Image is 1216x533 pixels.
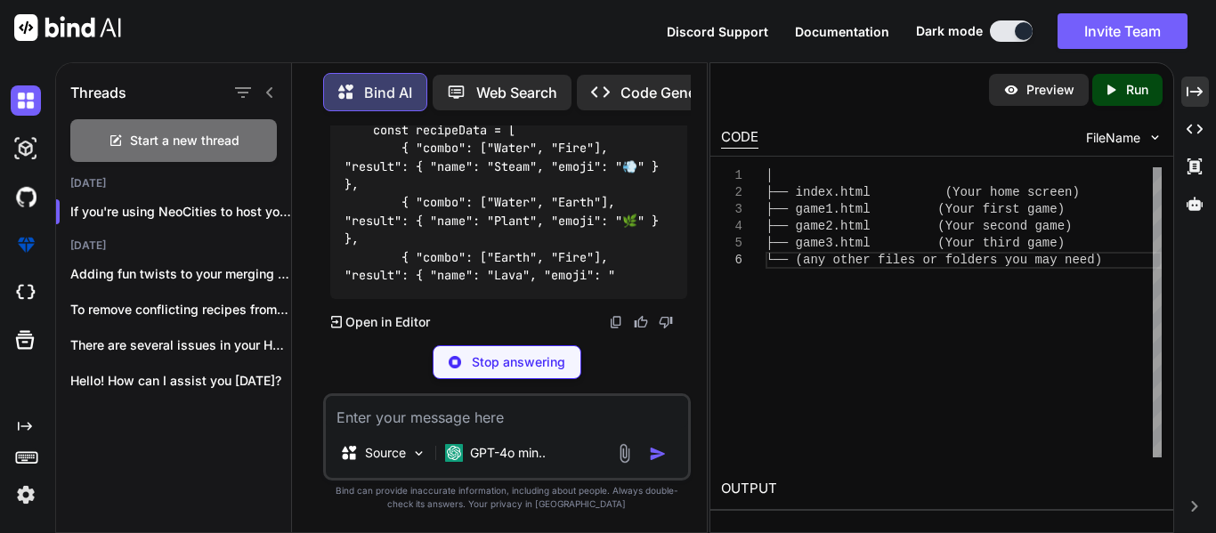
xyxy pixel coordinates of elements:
button: Documentation [795,22,889,41]
img: preview [1003,82,1019,98]
p: Run [1126,81,1148,99]
span: Dark mode [916,22,983,40]
span: FileName [1086,129,1140,147]
p: Hello! How can I assist you [DATE]? [70,372,291,390]
span: │ [766,168,773,182]
img: Bind AI [14,14,121,41]
div: 2 [721,184,742,201]
h2: OUTPUT [710,468,1173,510]
p: There are several issues in your HTML... [70,336,291,354]
img: darkAi-studio [11,133,41,164]
p: If you're using NeoCities to host your H... [70,203,291,221]
div: 3 [721,201,742,218]
p: Web Search [476,82,557,103]
h2: [DATE] [56,176,291,190]
img: Pick Models [411,446,426,461]
p: Bind AI [364,82,412,103]
span: └── (any other files or folders you may need) [766,253,1102,267]
img: premium [11,230,41,260]
img: GPT-4o mini [445,444,463,462]
h1: Threads [70,82,126,103]
p: Code Generator [620,82,728,103]
img: attachment [614,443,635,464]
div: 4 [721,218,742,235]
img: like [634,315,648,329]
span: ├── game1.html (Your first game) [766,202,1065,216]
span: ├── game3.html (Your third game) [766,236,1065,250]
p: Source [365,444,406,462]
div: 1 [721,167,742,184]
span: Documentation [795,24,889,39]
div: 6 [721,252,742,269]
div: CODE [721,127,758,149]
p: Open in Editor [345,313,430,331]
span: Discord Support [667,24,768,39]
div: 5 [721,235,742,252]
img: cloudideIcon [11,278,41,308]
p: Preview [1026,81,1074,99]
img: copy [609,315,623,329]
span: Start a new thread [130,132,239,149]
button: Discord Support [667,22,768,41]
img: githubDark [11,182,41,212]
p: Adding fun twists to your merging game c... [70,265,291,283]
h2: [DATE] [56,238,291,253]
p: To remove conflicting recipes from your ... [70,301,291,319]
p: GPT-4o min.. [470,444,546,462]
span: ├── index.html (Your home screen) [766,185,1080,199]
img: chevron down [1147,130,1163,145]
img: darkChat [11,85,41,116]
span: ├── game2.html (Your second game) [766,219,1072,233]
img: icon [649,445,667,463]
button: Invite Team [1058,13,1188,49]
img: settings [11,480,41,510]
p: Bind can provide inaccurate information, including about people. Always double-check its answers.... [323,484,691,511]
img: dislike [659,315,673,329]
p: Stop answering [472,353,565,371]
